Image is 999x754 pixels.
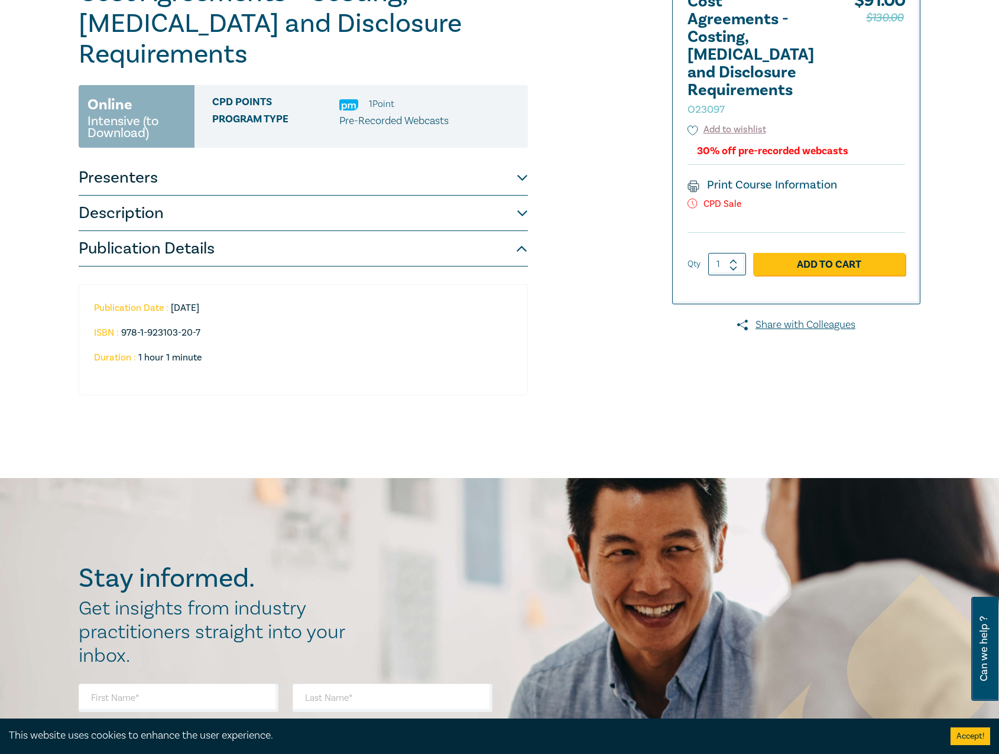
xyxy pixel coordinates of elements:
li: 978-1-923103-20-7 [94,327,498,338]
h2: Stay informed. [79,563,358,594]
button: Accept cookies [951,727,990,745]
li: 1 Point [369,96,394,112]
small: O23097 [687,103,725,116]
button: Add to wishlist [687,123,766,136]
span: $130.00 [866,8,903,27]
label: Qty [687,258,700,271]
a: Add to Cart [753,253,905,275]
button: Description [79,196,528,231]
small: Intensive (to Download) [87,115,186,139]
input: First Name* [79,684,278,712]
strong: ISBN : [94,327,119,339]
button: Publication Details [79,231,528,266]
div: This website uses cookies to enhance the user experience. [9,728,933,743]
li: [DATE] [94,303,498,313]
strong: Duration : [94,352,136,363]
span: CPD Points [212,96,339,112]
a: Share with Colleagues [672,317,920,333]
button: Presenters [79,160,528,196]
a: Print Course Information [687,177,837,193]
div: 30% off pre-recorded webcasts [697,145,848,157]
span: Program type [212,113,339,129]
p: CPD Sale [687,199,905,210]
h2: Get insights from industry practitioners straight into your inbox. [79,597,358,668]
p: Pre-Recorded Webcasts [339,113,449,129]
input: Last Name* [293,684,492,712]
li: 1 hour 1 minute [94,352,508,363]
h3: Online [87,94,132,115]
input: 1 [708,253,746,275]
strong: Publication Date : [94,302,168,314]
img: Practice Management & Business Skills [339,99,358,110]
span: Can we help ? [978,604,990,694]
